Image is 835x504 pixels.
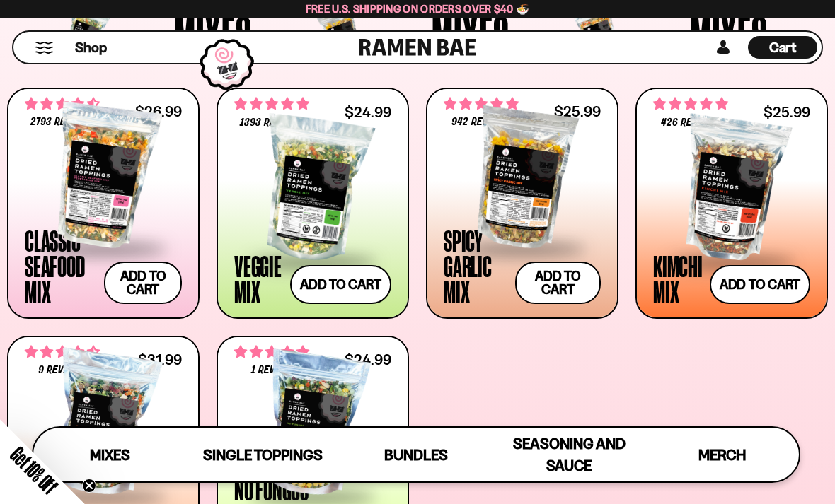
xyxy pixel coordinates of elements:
[306,2,530,16] span: Free U.S. Shipping on Orders over $40 🍜
[426,88,618,319] a: 4.75 stars 942 reviews $25.99 Spicy Garlic Mix Add to cart
[6,443,62,498] span: Get 10% Off
[234,343,309,361] span: 5.00 stars
[748,32,817,63] div: Cart
[33,428,186,481] a: Mixes
[698,446,746,464] span: Merch
[75,36,107,59] a: Shop
[653,95,728,113] span: 4.76 stars
[444,228,508,304] div: Spicy Garlic Mix
[186,428,339,481] a: Single Toppings
[764,105,810,119] div: $25.99
[493,428,645,481] a: Seasoning and Sauce
[653,253,703,304] div: Kimchi Mix
[290,265,391,304] button: Add to cart
[75,38,107,57] span: Shop
[384,446,448,464] span: Bundles
[646,428,799,481] a: Merch
[769,39,797,56] span: Cart
[661,117,720,129] span: 426 reviews
[240,117,304,129] span: 1393 reviews
[444,95,519,113] span: 4.75 stars
[515,262,601,304] button: Add to cart
[340,428,493,481] a: Bundles
[7,88,200,319] a: 4.68 stars 2793 reviews $26.99 Classic Seafood Mix Add to cart
[82,479,96,493] button: Close teaser
[234,253,283,304] div: Veggie Mix
[35,42,54,54] button: Mobile Menu Trigger
[25,95,100,113] span: 4.68 stars
[513,435,626,474] span: Seasoning and Sauce
[635,88,828,319] a: 4.76 stars 426 reviews $25.99 Kimchi Mix Add to cart
[104,262,182,304] button: Add to cart
[25,343,100,361] span: 4.56 stars
[234,95,309,113] span: 4.76 stars
[25,228,97,304] div: Classic Seafood Mix
[217,88,409,319] a: 4.76 stars 1393 reviews $24.99 Veggie Mix Add to cart
[345,105,391,119] div: $24.99
[710,265,810,304] button: Add to cart
[90,446,130,464] span: Mixes
[203,446,323,464] span: Single Toppings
